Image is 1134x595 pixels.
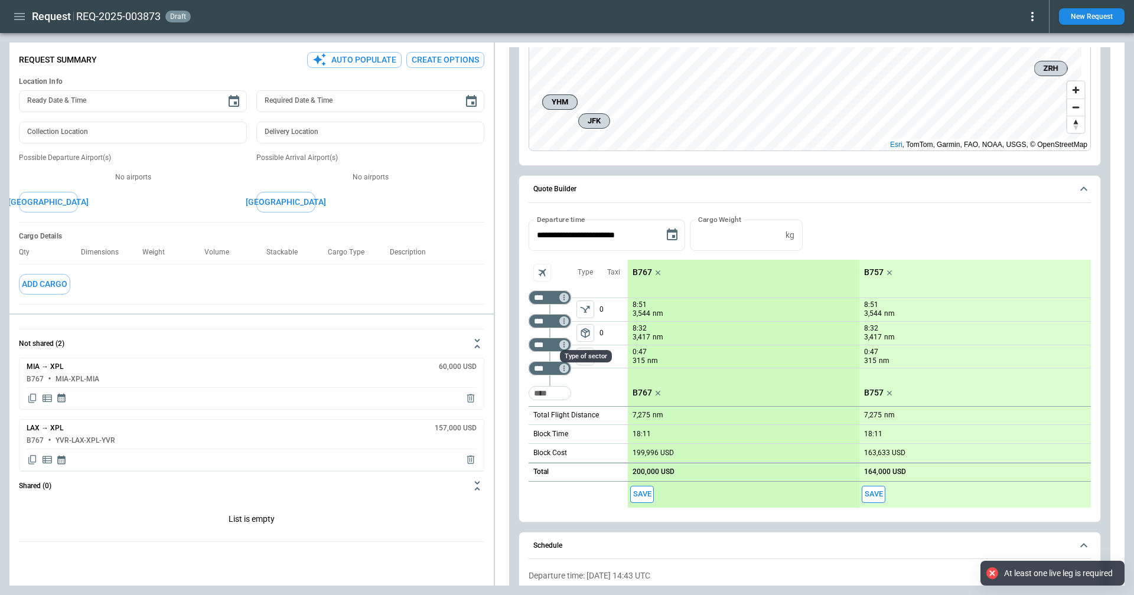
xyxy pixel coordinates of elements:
[862,486,885,503] button: Save
[529,571,1091,581] p: Departure time: [DATE] 14:43 UTC
[256,172,484,182] p: No airports
[576,324,594,342] span: Type of sector
[633,356,645,366] p: 315
[633,267,652,277] p: B767
[1067,99,1084,116] button: Zoom out
[27,424,63,432] h6: LAX → XPL
[1059,8,1125,25] button: New Request
[27,437,44,444] h6: B767
[56,375,99,383] h6: MIA-XPL-MIA
[256,153,484,163] p: Possible Arrival Airport(s)
[529,176,1091,203] button: Quote Builder
[19,55,97,65] p: Request Summary
[529,314,571,328] div: Not found
[633,309,650,319] p: 3,544
[698,214,741,224] label: Cargo Weight
[633,324,647,333] p: 8:32
[390,248,435,257] p: Description
[660,223,684,247] button: Choose date, selected date is Sep 19, 2025
[864,267,884,277] p: B757
[529,532,1091,560] button: Schedule
[576,324,594,342] button: left aligned
[19,77,484,86] h6: Location Info
[584,115,605,127] span: JFK
[27,393,38,404] span: Copy quote content
[19,500,484,541] div: Not shared (2)
[19,172,247,182] p: No airports
[19,472,484,500] button: Shared (0)
[786,230,794,240] p: kg
[653,332,663,342] p: nm
[864,430,882,439] p: 18:11
[32,9,71,24] h1: Request
[633,411,650,420] p: 7,275
[19,500,484,541] p: List is empty
[633,348,647,357] p: 0:47
[1067,116,1084,133] button: Reset bearing to north
[537,214,585,224] label: Departure time
[599,322,628,345] p: 0
[864,449,905,457] p: 163,633 USD
[533,448,567,458] p: Block Cost
[633,430,651,439] p: 18:11
[879,356,889,366] p: nm
[19,329,484,358] button: Not shared (2)
[533,264,551,282] span: Aircraft selection
[533,410,599,420] p: Total Flight Distance
[56,437,115,444] h6: YVR-LAX-XPL-YVR
[19,274,70,295] button: Add Cargo
[864,348,878,357] p: 0:47
[890,140,902,149] a: Esri
[439,363,477,371] h6: 60,000 USD
[533,542,562,550] h6: Schedule
[465,393,477,404] span: Delete quote
[628,260,1091,508] div: scrollable content
[529,338,571,352] div: Not found
[633,300,647,309] p: 8:51
[864,356,876,366] p: 315
[168,12,188,21] span: draft
[862,486,885,503] span: Save this aircraft quote and copy details to clipboard
[266,248,307,257] p: Stackable
[41,393,53,404] span: Display detailed quote content
[328,248,374,257] p: Cargo Type
[630,486,654,503] button: Save
[27,375,44,383] h6: B767
[548,96,572,108] span: YHM
[1067,81,1084,99] button: Zoom in
[19,482,51,490] h6: Shared (0)
[1004,568,1113,578] div: At least one live leg is required
[19,232,484,241] h6: Cargo Details
[884,332,895,342] p: nm
[19,340,64,348] h6: Not shared (2)
[599,298,628,321] p: 0
[529,386,571,400] div: Too short
[864,332,882,342] p: 3,417
[76,9,161,24] h2: REQ-2025-003873
[579,327,591,339] span: package_2
[884,410,895,420] p: nm
[435,424,477,432] h6: 157,000 USD
[19,248,39,257] p: Qty
[864,324,878,333] p: 8:32
[1039,63,1063,74] span: ZRH
[19,192,78,212] button: [GEOGRAPHIC_DATA]
[19,153,247,163] p: Possible Departure Airport(s)
[19,358,484,471] div: Not shared (2)
[27,454,38,466] span: Copy quote content
[533,468,549,476] h6: Total
[560,350,612,362] div: Type of sector
[81,248,128,257] p: Dimensions
[864,467,906,476] p: 164,000 USD
[56,393,67,404] span: Display quote schedule
[599,345,628,368] p: 0
[406,52,484,68] button: Create Options
[633,388,652,398] p: B767
[533,429,568,439] p: Block Time
[653,309,663,319] p: nm
[630,486,654,503] span: Save this aircraft quote and copy details to clipboard
[864,309,882,319] p: 3,544
[576,300,594,318] button: left aligned
[27,363,63,371] h6: MIA → XPL
[890,139,1087,151] div: , TomTom, Garmin, FAO, NOAA, USGS, © OpenStreetMap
